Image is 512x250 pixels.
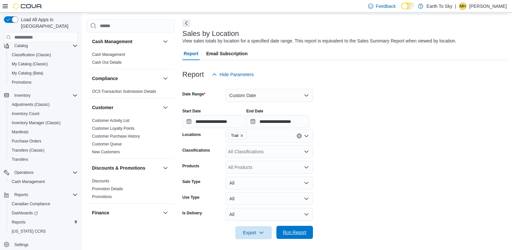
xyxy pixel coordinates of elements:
span: Inventory Manager (Classic) [12,120,61,125]
span: Email Subscription [206,47,248,60]
span: Classification (Classic) [9,51,78,59]
span: My Catalog (Beta) [12,71,43,76]
a: Transfers (Classic) [9,146,47,154]
button: Operations [1,168,80,177]
button: Finance [92,209,160,216]
div: Cash Management [87,51,175,69]
div: Customer [87,117,175,158]
span: Purchase Orders [12,139,41,144]
a: Cash Out Details [92,60,122,65]
span: Customer Purchase History [92,134,140,139]
span: Promotions [12,80,32,85]
button: [US_STATE] CCRS [7,227,80,236]
a: OCS Transaction Submission Details [92,89,156,94]
button: Canadian Compliance [7,199,80,208]
span: Inventory [14,93,30,98]
span: Promotions [92,194,112,199]
a: Classification (Classic) [9,51,54,59]
input: Dark Mode [401,3,415,9]
a: Cash Management [9,178,47,186]
a: Promotion Details [92,187,123,191]
button: Cash Management [162,38,169,45]
button: Transfers [7,155,80,164]
button: Catalog [12,42,30,50]
span: Purchase Orders [9,137,78,145]
h3: Compliance [92,75,118,82]
span: Discounts [92,178,109,184]
h3: Customer [92,104,113,111]
span: My Catalog (Classic) [9,60,78,68]
input: Press the down key to open a popover containing a calendar. [246,115,309,128]
span: Report [184,47,198,60]
span: Classification (Classic) [12,52,51,58]
div: View sales totals by location for a specified date range. This report is equivalent to the Sales ... [182,38,457,44]
span: Reports [12,220,25,225]
a: New Customers [92,150,120,154]
a: My Catalog (Beta) [9,69,46,77]
span: Reports [9,218,78,226]
span: Dashboards [12,210,38,216]
button: Open list of options [304,133,309,139]
span: Inventory Manager (Classic) [9,119,78,127]
button: Promotions [7,78,80,87]
button: Catalog [1,41,80,50]
button: Reports [7,218,80,227]
div: Compliance [87,88,175,98]
button: All [225,192,313,205]
button: All [225,208,313,221]
button: Finance [162,209,169,217]
button: Adjustments (Classic) [7,100,80,109]
span: Reports [14,192,28,197]
label: End Date [246,108,263,114]
button: Cash Management [7,177,80,186]
span: Adjustments (Classic) [9,101,78,108]
button: Transfers (Classic) [7,146,80,155]
button: Custom Date [225,89,313,102]
button: Customer [162,104,169,111]
label: Classifications [182,148,210,153]
span: Trail [228,132,247,139]
a: Cash Management [92,52,125,57]
a: Reports [9,218,28,226]
button: Clear input [297,133,302,139]
span: Customer Loyalty Points [92,126,134,131]
span: Cash Management [9,178,78,186]
span: Catalog [12,42,78,50]
span: My Catalog (Classic) [12,61,48,67]
a: Inventory Count [9,110,42,118]
span: Dashboards [9,209,78,217]
a: Dashboards [9,209,40,217]
h3: Finance [92,209,109,216]
span: Run Report [283,229,306,236]
button: Discounts & Promotions [92,165,160,171]
button: Manifests [7,127,80,137]
span: My Catalog (Beta) [9,69,78,77]
span: Manifests [12,129,28,135]
span: Inventory Count [12,111,39,116]
span: Canadian Compliance [9,200,78,208]
a: Customer Activity List [92,118,130,123]
span: Operations [14,170,34,175]
span: Load All Apps in [GEOGRAPHIC_DATA] [18,16,78,29]
button: Next [182,19,190,27]
button: Operations [12,169,36,176]
div: Michelle Hinton [459,2,467,10]
button: Classification (Classic) [7,50,80,59]
button: My Catalog (Classic) [7,59,80,69]
button: Inventory [1,91,80,100]
p: [PERSON_NAME] [469,2,507,10]
button: Reports [12,191,31,199]
input: Press the down key to open a popover containing a calendar. [182,115,245,128]
h3: Cash Management [92,38,132,45]
a: Canadian Compliance [9,200,53,208]
p: Earth To Sky [427,2,452,10]
a: Customer Queue [92,142,122,146]
button: Cash Management [92,38,160,45]
span: Hide Parameters [220,71,254,78]
span: MH [460,2,466,10]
